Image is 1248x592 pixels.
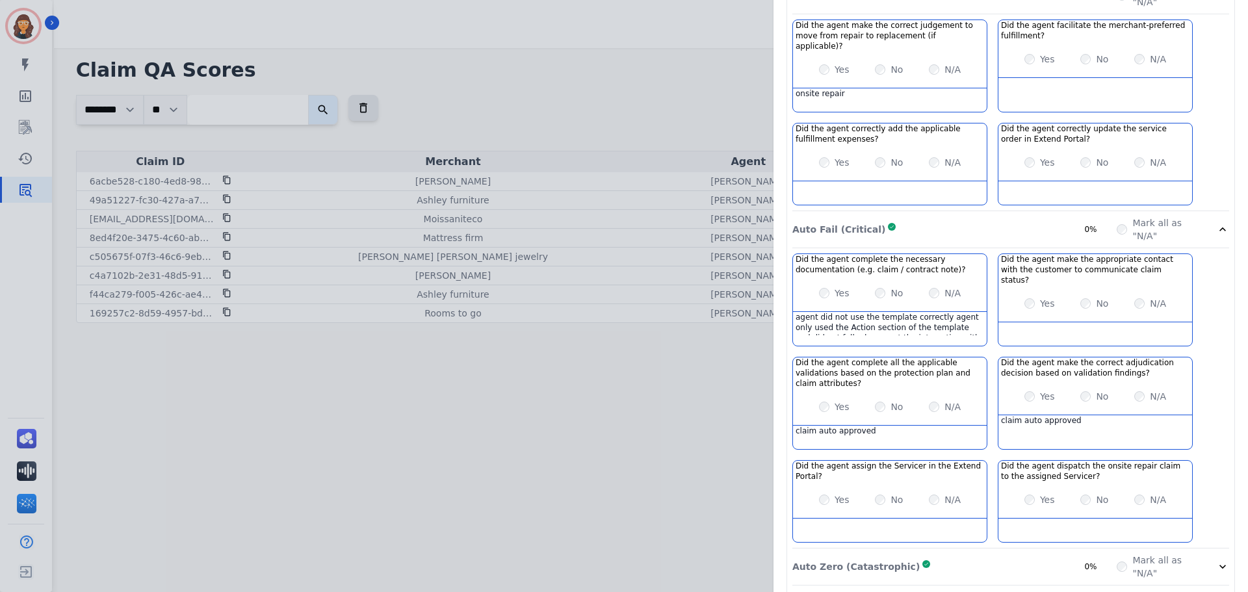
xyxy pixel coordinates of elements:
label: N/A [1150,297,1166,310]
label: N/A [944,400,961,413]
h3: Did the agent assign the Servicer in the Extend Portal? [796,461,984,482]
div: claim auto approved [998,415,1192,439]
label: No [1096,390,1108,403]
label: No [890,156,903,169]
h3: Did the agent complete all the applicable validations based on the protection plan and claim attr... [796,357,984,389]
label: Yes [1040,53,1055,66]
h3: Did the agent facilitate the merchant-preferred fulfillment? [1001,20,1189,41]
label: No [1096,297,1108,310]
label: Yes [1040,297,1055,310]
label: Yes [835,493,850,506]
div: claim auto approved [793,426,987,449]
label: No [890,493,903,506]
h3: Did the agent correctly update the service order in Extend Portal? [1001,123,1189,144]
label: Mark all as "N/A" [1132,554,1201,580]
h3: Did the agent dispatch the onsite repair claim to the assigned Servicer? [1001,461,1189,482]
label: No [890,287,903,300]
div: 0% [1084,224,1117,235]
label: N/A [944,156,961,169]
label: N/A [944,287,961,300]
h3: Did the agent make the correct judgement to move from repair to replacement (if applicable)? [796,20,984,51]
h3: Did the agent make the appropriate contact with the customer to communicate claim status? [1001,254,1189,285]
label: No [890,63,903,76]
div: agent did not use the template correctly agent only used the Action section of the template and d... [793,312,987,335]
label: Yes [835,287,850,300]
label: N/A [1150,390,1166,403]
label: Mark all as "N/A" [1132,216,1201,242]
label: N/A [1150,53,1166,66]
h3: Did the agent correctly add the applicable fulfillment expenses? [796,123,984,144]
div: onsite repair [793,88,987,112]
p: Auto Fail (Critical) [792,223,885,236]
label: Yes [835,63,850,76]
label: N/A [1150,156,1166,169]
label: No [1096,53,1108,66]
label: No [1096,156,1108,169]
h3: Did the agent complete the necessary documentation (e.g. claim / contract note)? [796,254,984,275]
h3: Did the agent make the correct adjudication decision based on validation findings? [1001,357,1189,378]
label: Yes [835,400,850,413]
label: Yes [1040,156,1055,169]
label: N/A [944,493,961,506]
label: No [1096,493,1108,506]
label: Yes [1040,493,1055,506]
label: N/A [944,63,961,76]
label: Yes [1040,390,1055,403]
p: Auto Zero (Catastrophic) [792,560,920,573]
label: No [890,400,903,413]
div: 0% [1084,561,1117,572]
label: N/A [1150,493,1166,506]
label: Yes [835,156,850,169]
